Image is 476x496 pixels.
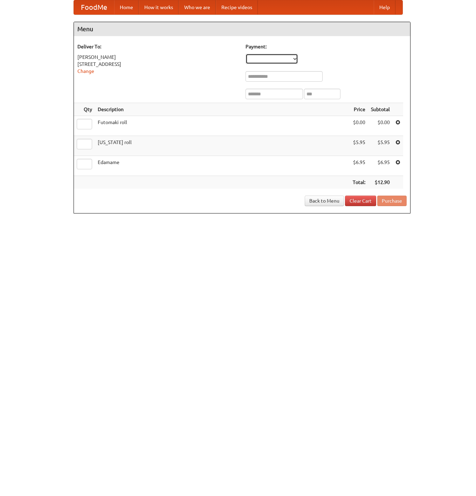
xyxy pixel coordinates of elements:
a: How it works [139,0,179,14]
a: Clear Cart [345,196,376,206]
a: Who we are [179,0,216,14]
a: FoodMe [74,0,114,14]
th: $12.90 [368,176,393,189]
button: Purchase [377,196,407,206]
td: Futomaki roll [95,116,350,136]
th: Total: [350,176,368,189]
a: Change [77,68,94,74]
td: $0.00 [350,116,368,136]
th: Description [95,103,350,116]
a: Back to Menu [305,196,344,206]
a: Recipe videos [216,0,258,14]
a: Help [374,0,395,14]
td: [US_STATE] roll [95,136,350,156]
td: $5.95 [368,136,393,156]
div: [PERSON_NAME] [77,54,239,61]
td: $5.95 [350,136,368,156]
h5: Payment: [246,43,407,50]
td: $0.00 [368,116,393,136]
th: Subtotal [368,103,393,116]
td: $6.95 [350,156,368,176]
th: Price [350,103,368,116]
td: Edamame [95,156,350,176]
th: Qty [74,103,95,116]
h5: Deliver To: [77,43,239,50]
div: [STREET_ADDRESS] [77,61,239,68]
a: Home [114,0,139,14]
h4: Menu [74,22,410,36]
td: $6.95 [368,156,393,176]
